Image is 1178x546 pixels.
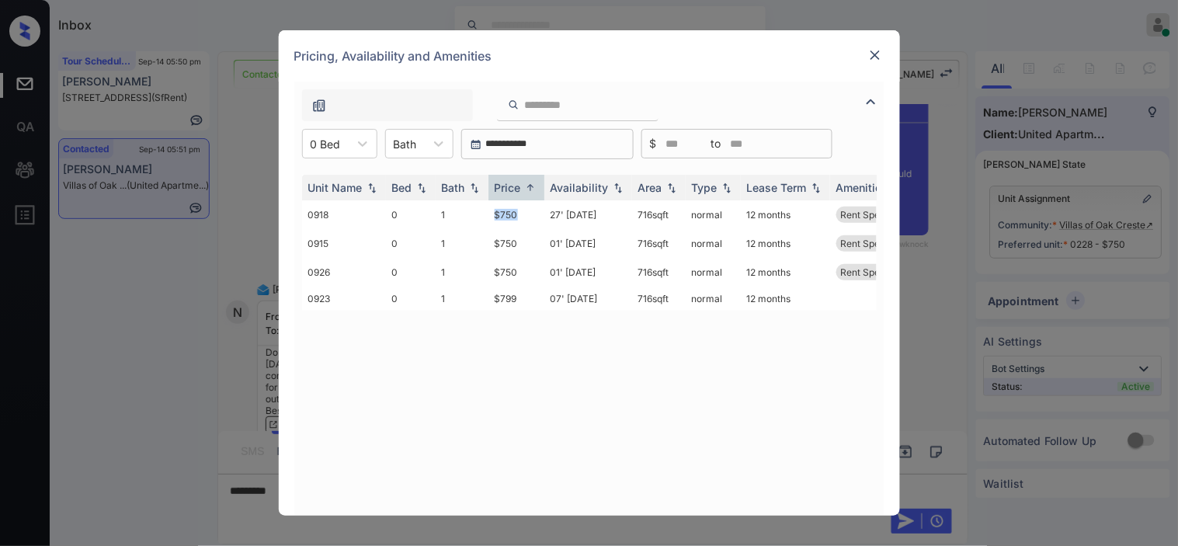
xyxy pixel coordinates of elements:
[386,258,436,287] td: 0
[664,183,679,193] img: sorting
[544,229,632,258] td: 01' [DATE]
[544,258,632,287] td: 01' [DATE]
[638,181,662,194] div: Area
[836,181,888,194] div: Amenities
[544,200,632,229] td: 27' [DATE]
[386,287,436,311] td: 0
[741,287,830,311] td: 12 months
[686,287,741,311] td: normal
[808,183,824,193] img: sorting
[610,183,626,193] img: sorting
[442,181,465,194] div: Bath
[488,258,544,287] td: $750
[692,181,718,194] div: Type
[488,287,544,311] td: $799
[741,258,830,287] td: 12 months
[436,229,488,258] td: 1
[392,181,412,194] div: Bed
[686,229,741,258] td: normal
[686,200,741,229] td: normal
[650,135,657,152] span: $
[302,258,386,287] td: 0926
[867,47,883,63] img: close
[508,98,520,112] img: icon-zuma
[414,183,429,193] img: sorting
[488,200,544,229] td: $750
[523,182,538,193] img: sorting
[841,238,902,249] span: Rent Special 1
[311,98,327,113] img: icon-zuma
[741,200,830,229] td: 12 months
[302,287,386,311] td: 0923
[719,183,735,193] img: sorting
[747,181,807,194] div: Lease Term
[308,181,363,194] div: Unit Name
[741,229,830,258] td: 12 months
[632,200,686,229] td: 716 sqft
[841,209,902,221] span: Rent Special 1
[632,287,686,311] td: 716 sqft
[386,200,436,229] td: 0
[551,181,609,194] div: Availability
[436,200,488,229] td: 1
[544,287,632,311] td: 07' [DATE]
[302,229,386,258] td: 0915
[632,229,686,258] td: 716 sqft
[488,229,544,258] td: $750
[862,92,881,111] img: icon-zuma
[467,183,482,193] img: sorting
[711,135,721,152] span: to
[386,229,436,258] td: 0
[495,181,521,194] div: Price
[686,258,741,287] td: normal
[279,30,900,82] div: Pricing, Availability and Amenities
[302,200,386,229] td: 0918
[436,258,488,287] td: 1
[841,266,902,278] span: Rent Special 1
[364,183,380,193] img: sorting
[436,287,488,311] td: 1
[632,258,686,287] td: 716 sqft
